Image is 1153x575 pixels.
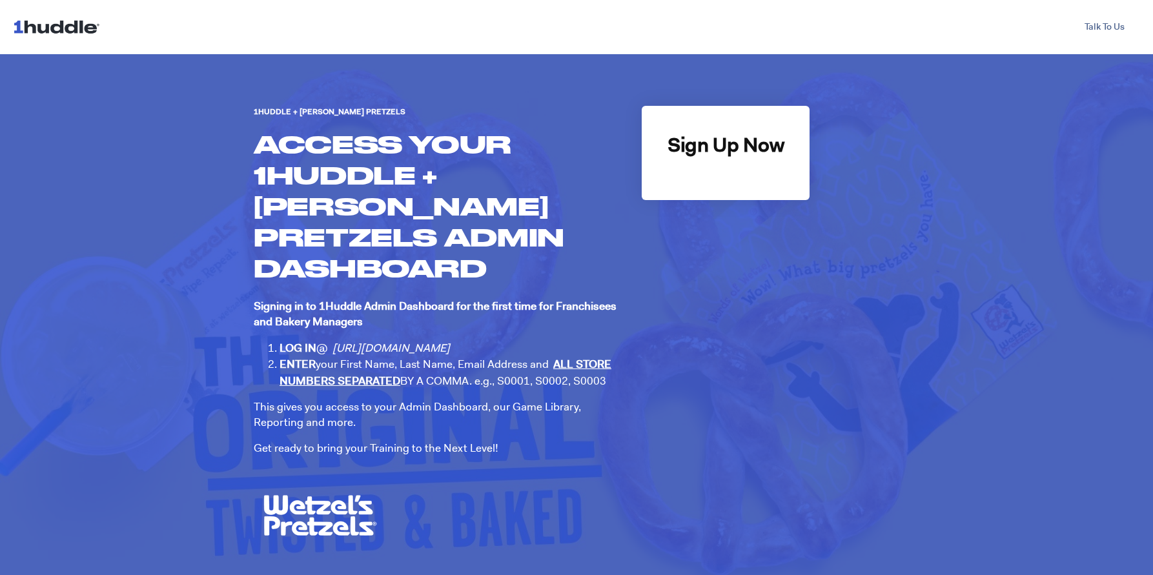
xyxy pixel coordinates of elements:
li: your First Name, Last Name, Email Address and BY A COMMA. e.g., S0001, S0002, S0003 [280,356,622,389]
strong: LOG IN [280,341,316,355]
strong: ENTER [280,357,316,371]
img: 1huddle [13,14,105,39]
a: Talk To Us [1069,15,1140,39]
img: Wetzels Pretzels white [254,492,383,540]
h2: Sign Up Now [668,132,784,159]
li: @ [280,340,622,357]
p: Get ready to bring your Training to the Next Level! [254,441,622,456]
div: Navigation Menu [118,15,1140,39]
h6: 1Huddle + [PERSON_NAME] Pretzels [254,106,622,118]
a: [URL][DOMAIN_NAME] [332,341,450,355]
strong: ALL STORE NUMBERS SEPARATED [280,357,611,388]
p: This gives you access to your Admin Dashboard, our Game Library, Reporting and more. [254,399,622,430]
h1: ACCESS YOUR 1HUDDLE + [PERSON_NAME] PRETZELS ADMIN DASHBOARD [254,128,622,283]
strong: Signing in to 1Huddle Admin Dashboard for the first time for Franchisees and Bakery Managers [254,299,617,328]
